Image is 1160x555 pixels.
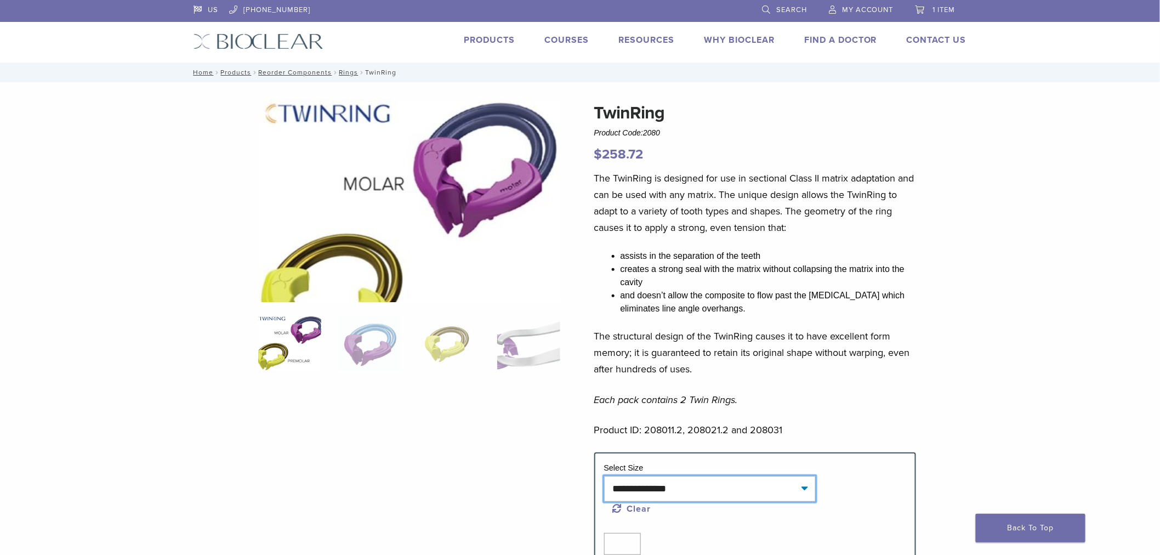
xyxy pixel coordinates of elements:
[933,5,956,14] span: 1 item
[417,316,480,371] img: TwinRing - Image 3
[594,170,917,236] p: The TwinRing is designed for use in sectional Class II matrix adaptation and can be used with any...
[613,503,651,514] a: Clear
[339,69,358,76] a: Rings
[594,146,644,162] bdi: 258.72
[464,35,515,46] a: Products
[618,35,674,46] a: Resources
[185,63,975,82] nav: TwinRing
[332,70,339,75] span: /
[621,289,917,315] li: and doesn’t allow the composite to flow past the [MEDICAL_DATA] which eliminates line angle overh...
[842,5,894,14] span: My Account
[258,69,332,76] a: Reorder Components
[976,514,1085,542] a: Back To Top
[258,100,561,369] img: 208031-2--CBW
[594,394,738,406] em: Each pack contains 2 Twin Rings.
[704,35,775,46] a: Why Bioclear
[194,33,323,49] img: Bioclear
[604,463,644,472] label: Select Size
[213,70,220,75] span: /
[258,316,321,371] img: 208031-2-CBW-324x324.jpg
[643,128,660,137] span: 2080
[621,250,917,263] li: assists in the separation of the teeth
[621,263,917,289] li: creates a strong seal with the matrix without collapsing the matrix into the cavity
[907,35,966,46] a: Contact Us
[497,316,560,371] img: TwinRing - Image 4
[594,328,917,377] p: The structural design of the TwinRing causes it to have excellent form memory; it is guaranteed t...
[220,69,251,76] a: Products
[190,69,213,76] a: Home
[594,146,602,162] span: $
[358,70,365,75] span: /
[338,316,401,371] img: TwinRing - Image 2
[804,35,877,46] a: Find A Doctor
[594,100,917,126] h1: TwinRing
[594,422,917,438] p: Product ID: 208011.2, 208021.2 and 208031
[776,5,807,14] span: Search
[544,35,589,46] a: Courses
[251,70,258,75] span: /
[594,128,661,137] span: Product Code:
